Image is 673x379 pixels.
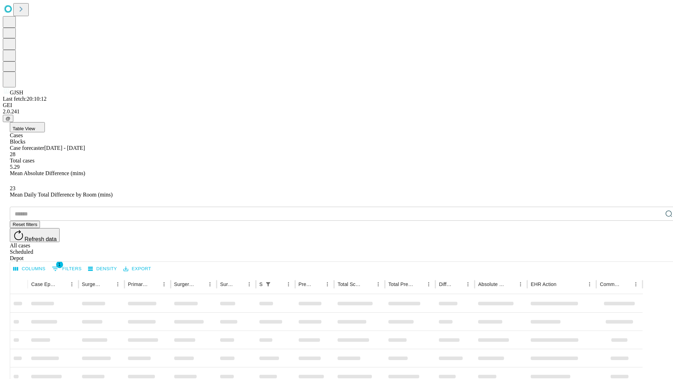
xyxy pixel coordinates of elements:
div: Surgeon Name [82,281,102,287]
button: Sort [274,279,284,289]
button: Table View [10,122,45,132]
span: @ [6,116,11,121]
button: Sort [149,279,159,289]
button: Menu [373,279,383,289]
button: Menu [585,279,594,289]
span: 1 [56,261,63,268]
div: Surgery Name [174,281,195,287]
button: Sort [506,279,516,289]
button: Menu [284,279,293,289]
button: Reset filters [10,221,40,228]
div: Surgery Date [220,281,234,287]
button: Sort [621,279,631,289]
button: Sort [57,279,67,289]
button: Sort [453,279,463,289]
span: 5.29 [10,164,20,170]
button: Export [122,264,153,274]
div: Difference [439,281,453,287]
span: Reset filters [13,222,37,227]
span: Mean Daily Total Difference by Room (mins) [10,192,113,198]
button: Menu [322,279,332,289]
button: Menu [205,279,215,289]
button: @ [3,115,13,122]
span: Mean Absolute Difference (mins) [10,170,85,176]
div: Case Epic Id [31,281,56,287]
button: Menu [631,279,641,289]
button: Sort [234,279,244,289]
button: Menu [516,279,525,289]
button: Menu [67,279,77,289]
div: EHR Action [531,281,556,287]
button: Sort [414,279,424,289]
button: Density [86,264,119,274]
div: 2.0.241 [3,108,670,115]
button: Sort [313,279,322,289]
span: Refresh data [25,236,57,242]
span: GJSH [10,89,23,95]
button: Show filters [50,263,83,274]
div: Comments [600,281,620,287]
div: 1 active filter [263,279,273,289]
span: Case forecaster [10,145,44,151]
button: Menu [113,279,123,289]
div: Total Scheduled Duration [338,281,363,287]
button: Sort [363,279,373,289]
button: Menu [463,279,473,289]
button: Menu [424,279,434,289]
button: Sort [195,279,205,289]
span: [DATE] - [DATE] [44,145,85,151]
button: Refresh data [10,228,60,242]
span: 23 [10,185,15,191]
div: Total Predicted Duration [388,281,414,287]
button: Sort [103,279,113,289]
button: Sort [557,279,567,289]
button: Show filters [263,279,273,289]
span: Last fetch: 20:10:12 [3,96,47,102]
div: Primary Service [128,281,148,287]
span: Table View [13,126,35,131]
button: Menu [244,279,254,289]
div: GEI [3,102,670,108]
button: Menu [159,279,169,289]
button: Select columns [12,264,47,274]
div: Predicted In Room Duration [299,281,312,287]
span: 28 [10,151,15,157]
span: Total cases [10,158,34,164]
div: Scheduled In Room Duration [259,281,263,287]
div: Absolute Difference [478,281,505,287]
